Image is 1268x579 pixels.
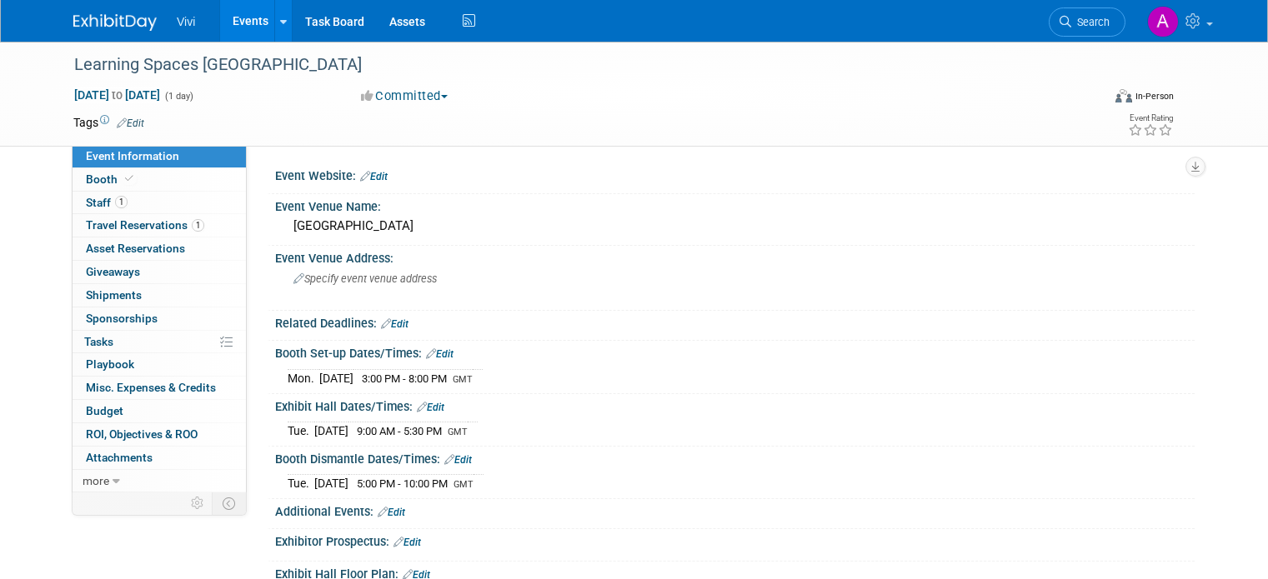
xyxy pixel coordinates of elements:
a: Tasks [73,331,246,353]
a: more [73,470,246,492]
span: Event Information [86,149,179,162]
span: Booth [86,172,137,186]
span: Shipments [86,288,142,302]
a: Misc. Expenses & Credits [73,377,246,399]
a: Attachments [73,447,246,469]
a: Playbook [73,353,246,376]
span: Search [1071,16,1110,28]
a: Search [1049,7,1125,37]
img: ExhibitDay [73,14,157,31]
div: Event Website: [275,163,1195,185]
button: Committed [355,87,454,105]
img: Amy Barker [1147,6,1179,37]
span: 9:00 AM - 5:30 PM [357,425,442,437]
span: Asset Reservations [86,242,185,255]
a: Asset Reservations [73,237,246,260]
div: Booth Set-up Dates/Times: [275,341,1195,362]
span: 1 [192,219,204,232]
span: Playbook [86,357,134,371]
div: Event Rating [1128,114,1173,122]
a: Staff1 [73,192,246,214]
span: Budget [86,404,123,417]
span: Vivi [177,15,195,28]
div: Event Format [1011,87,1174,112]
td: Mon. [288,369,319,387]
div: [GEOGRAPHIC_DATA] [288,213,1182,239]
a: Event Information [73,145,246,167]
a: ROI, Objectives & ROO [73,423,246,446]
div: Related Deadlines: [275,311,1195,332]
a: Edit [360,171,388,182]
a: Booth [73,168,246,191]
span: [DATE] [DATE] [73,87,161,102]
a: Sponsorships [73,307,246,330]
i: Booth reservation complete [125,174,133,183]
a: Shipments [73,284,246,307]
span: 5:00 PM - 10:00 PM [357,477,448,490]
div: Event Venue Address: [275,246,1195,267]
a: Budget [73,400,246,422]
a: Giveaways [73,261,246,283]
td: Tue. [288,475,314,492]
span: more [83,474,109,487]
span: Giveaways [86,265,140,278]
div: Exhibitor Prospectus: [275,529,1195,551]
a: Edit [417,402,444,413]
td: [DATE] [314,422,348,440]
td: Toggle Event Tabs [213,492,247,514]
img: Format-Inperson.png [1115,89,1132,102]
a: Edit [378,507,405,518]
span: Staff [86,196,128,209]
span: ROI, Objectives & ROO [86,427,198,441]
a: Edit [117,117,144,129]
span: Specify event venue address [293,272,437,285]
div: Exhibit Hall Dates/Times: [275,394,1195,416]
a: Travel Reservations1 [73,214,246,237]
div: Learning Spaces [GEOGRAPHIC_DATA] [68,50,1080,80]
span: to [109,88,125,102]
a: Edit [381,318,408,330]
a: Edit [393,537,421,548]
a: Edit [426,348,454,360]
span: 3:00 PM - 8:00 PM [362,372,447,385]
span: GMT [448,427,468,437]
td: [DATE] [319,369,353,387]
div: Additional Events: [275,499,1195,521]
td: Tue. [288,422,314,440]
div: In-Person [1135,90,1174,102]
span: GMT [454,479,474,490]
a: Edit [444,454,472,466]
div: Booth Dismantle Dates/Times: [275,447,1195,468]
span: 1 [115,196,128,208]
span: Misc. Expenses & Credits [86,381,216,394]
span: Attachments [86,451,153,464]
td: [DATE] [314,475,348,492]
span: Tasks [84,335,113,348]
span: Sponsorships [86,312,158,325]
span: Travel Reservations [86,218,204,232]
td: Personalize Event Tab Strip [183,492,213,514]
td: Tags [73,114,144,131]
span: (1 day) [163,91,193,102]
div: Event Venue Name: [275,194,1195,215]
span: GMT [453,374,473,385]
